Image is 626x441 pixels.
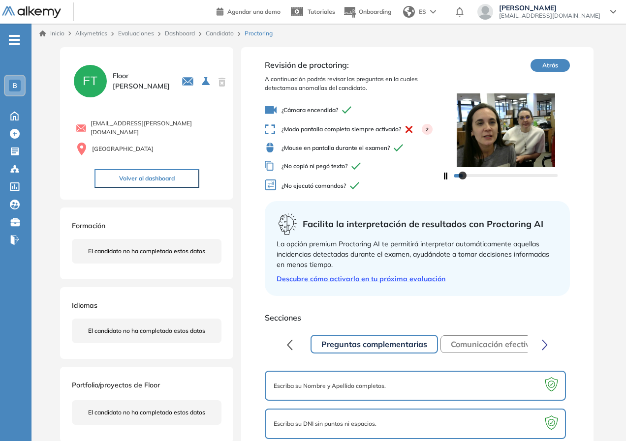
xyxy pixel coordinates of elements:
[430,10,436,14] img: arrow
[206,29,234,37] a: Candidato
[359,8,391,15] span: Onboarding
[308,8,335,15] span: Tutoriales
[92,145,154,153] span: [GEOGRAPHIC_DATA]
[531,59,570,72] button: Atrás
[72,63,108,99] img: PROFILE_MENU_LOGO_USER
[118,29,154,37] a: Evaluaciones
[277,239,558,270] div: La opción premium Proctoring AI te permitirá interpretar automáticamente aquellas incidencias det...
[72,221,105,230] span: Formación
[499,12,600,20] span: [EMAIL_ADDRESS][DOMAIN_NAME]
[113,71,170,91] span: Floor [PERSON_NAME]
[343,1,391,23] button: Onboarding
[403,6,415,18] img: world
[2,6,61,19] img: Logo
[265,161,441,171] span: ¿No copió ni pegó texto?
[277,274,558,284] a: Descubre cómo activarlo en tu próxima evaluación
[39,29,64,38] a: Inicio
[165,29,195,37] a: Dashboard
[265,124,441,135] span: ¿Modo pantalla completa siempre activado?
[72,301,97,310] span: Idiomas
[440,335,612,353] button: Comunicación efectiva | Banco Provincia
[311,335,438,353] button: Preguntas complementarias
[422,124,433,135] div: 2
[88,247,205,256] span: El candidato no ha completado estos datos
[419,7,426,16] span: ES
[265,75,441,92] span: A continuación podrás revisar las preguntas en la cuales detectamos anomalías del candidato.
[75,29,107,37] span: Alkymetrics
[12,82,17,89] span: B
[9,39,20,41] i: -
[245,29,273,38] span: Proctoring
[217,5,281,17] a: Agendar una demo
[94,169,199,188] button: Volver al dashboard
[303,217,543,231] span: Facilita la interpretación de resultados con Proctoring AI
[265,143,441,153] span: ¿Mouse en pantalla durante el examen?
[265,59,441,71] span: Revisión de proctoring:
[88,326,205,335] span: El candidato no ha completado estos datos
[274,382,386,390] span: Escriba su Nombre y Apellido completos.
[227,8,281,15] span: Agendar una demo
[265,104,441,116] span: ¿Cámara encendida?
[91,119,221,137] span: [EMAIL_ADDRESS][PERSON_NAME][DOMAIN_NAME]
[274,419,376,428] span: Escriba su DNI sin puntos ni espacios.
[72,381,160,389] span: Portfolio/proyectos de Floor
[499,4,600,12] span: [PERSON_NAME]
[265,312,569,323] span: Secciones
[265,179,441,193] span: ¿No ejecutó comandos?
[88,408,205,417] span: El candidato no ha completado estos datos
